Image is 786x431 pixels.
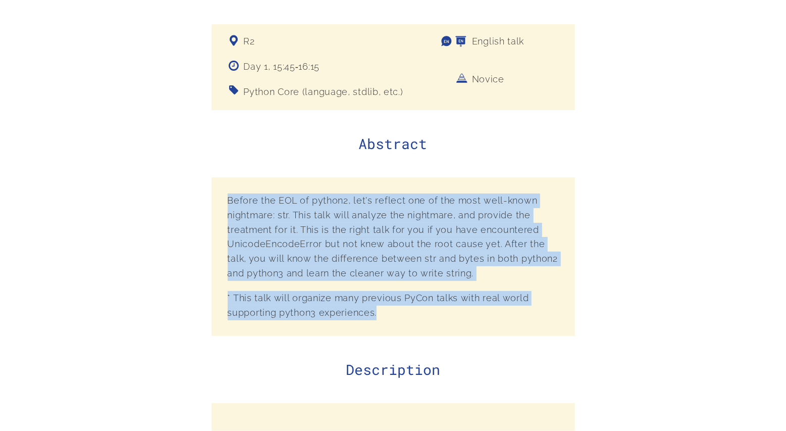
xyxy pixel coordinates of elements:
dfn: Python Level: [438,72,468,87]
h2: Abstract [212,134,575,153]
p: Before the EOL of python2, let's reflect one of the most well-known nightmare: str. This talk wil... [228,194,559,281]
span: English talk [480,34,524,49]
span: R2 [252,34,255,49]
span: Day 1, 15:45‑16:15 [252,60,320,74]
p: * This talk will organize many previous PyCon talks with real world supporting python3 experiences. [228,291,559,320]
dfn: Language: [438,34,468,49]
dfn: Category: [209,84,240,99]
span: Python Core (language, stdlib, etc.) [252,85,403,100]
span: Novice [480,72,504,87]
h2: Description [212,360,575,379]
